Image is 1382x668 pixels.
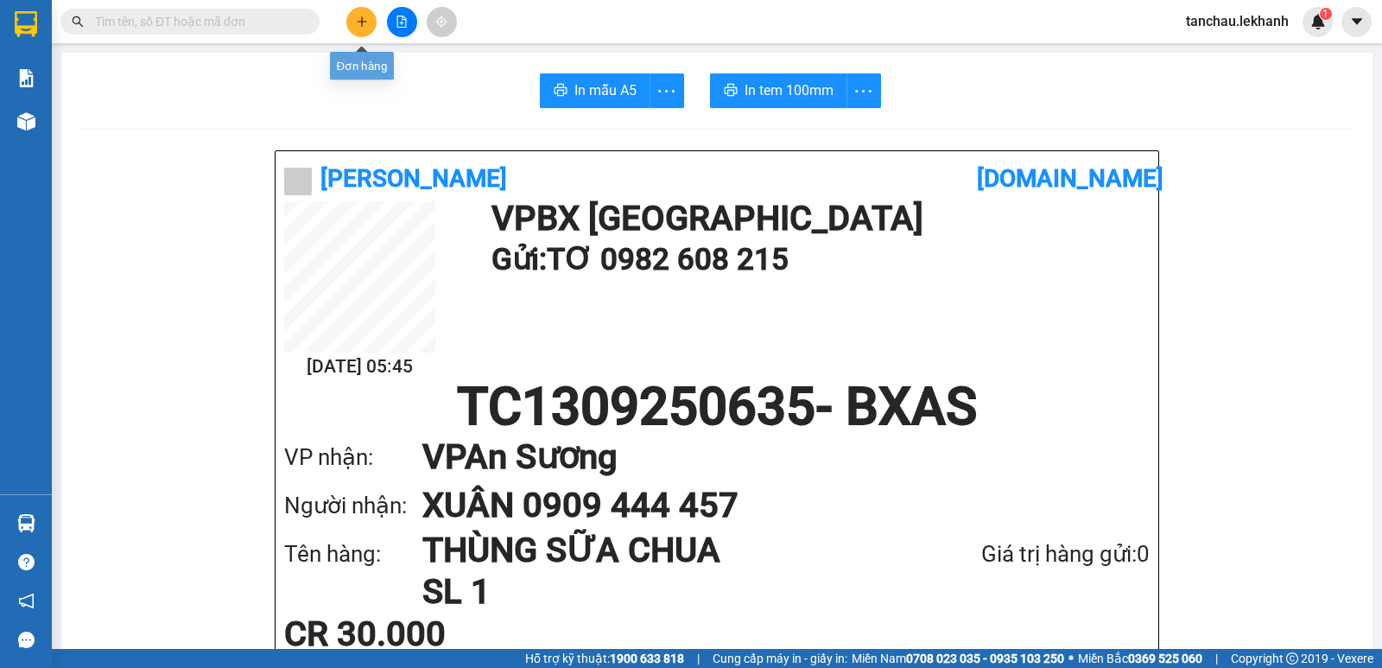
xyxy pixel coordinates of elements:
[540,73,650,108] button: printerIn mẫu A5
[15,56,190,77] div: TƠ
[1320,8,1332,20] sup: 1
[491,236,1141,283] h1: Gửi: TƠ 0982 608 215
[422,481,1115,530] h1: XUÂN 0909 444 457
[284,381,1150,433] h1: TC1309250635 - BXAS
[422,571,890,613] h1: SL 1
[13,111,193,132] div: 30.000
[17,514,35,532] img: warehouse-icon
[906,652,1064,665] strong: 0708 023 035 - 0935 103 250
[202,56,351,80] div: 0909444457
[284,440,422,475] div: VP nhận:
[202,15,351,35] div: An Sương
[18,593,35,609] span: notification
[284,353,435,381] h2: [DATE] 05:45
[387,7,417,37] button: file-add
[554,83,567,99] span: printer
[1215,649,1218,668] span: |
[1172,10,1303,32] span: tanchau.lekhanh
[1310,14,1326,29] img: icon-new-feature
[72,16,84,28] span: search
[890,537,1150,572] div: Giá trị hàng gửi: 0
[977,164,1163,193] b: [DOMAIN_NAME]
[346,7,377,37] button: plus
[202,35,351,56] div: XUÂN
[396,16,408,28] span: file-add
[15,16,41,35] span: Gửi:
[650,80,683,102] span: more
[422,530,890,571] h1: THÙNG SỮA CHUA
[847,80,880,102] span: more
[95,12,299,31] input: Tìm tên, số ĐT hoặc mã đơn
[284,537,422,572] div: Tên hàng:
[435,16,447,28] span: aim
[356,16,368,28] span: plus
[320,164,507,193] b: [PERSON_NAME]
[491,201,1141,236] h1: VP BX [GEOGRAPHIC_DATA]
[574,80,637,101] span: In mẫu A5
[525,649,684,668] span: Hỗ trợ kỹ thuật:
[15,11,37,37] img: logo-vxr
[18,632,35,648] span: message
[17,112,35,130] img: warehouse-icon
[18,554,35,570] span: question-circle
[1341,7,1372,37] button: caret-down
[427,7,457,37] button: aim
[745,80,834,101] span: In tem 100mm
[697,649,700,668] span: |
[724,83,738,99] span: printer
[1322,8,1328,20] span: 1
[202,16,244,35] span: Nhận:
[1128,652,1202,665] strong: 0369 525 060
[1286,652,1298,665] span: copyright
[17,69,35,87] img: solution-icon
[15,77,190,101] div: 0982608215
[650,73,684,108] button: more
[852,649,1064,668] span: Miền Nam
[846,73,881,108] button: more
[1068,655,1074,662] span: ⚪️
[15,15,190,56] div: BX [GEOGRAPHIC_DATA]
[13,113,40,131] span: CR :
[1349,14,1365,29] span: caret-down
[1078,649,1202,668] span: Miền Bắc
[422,433,1115,481] h1: VP An Sương
[610,652,684,665] strong: 1900 633 818
[713,649,847,668] span: Cung cấp máy in - giấy in:
[710,73,847,108] button: printerIn tem 100mm
[284,488,422,524] div: Người nhận:
[284,617,570,652] div: CR 30.000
